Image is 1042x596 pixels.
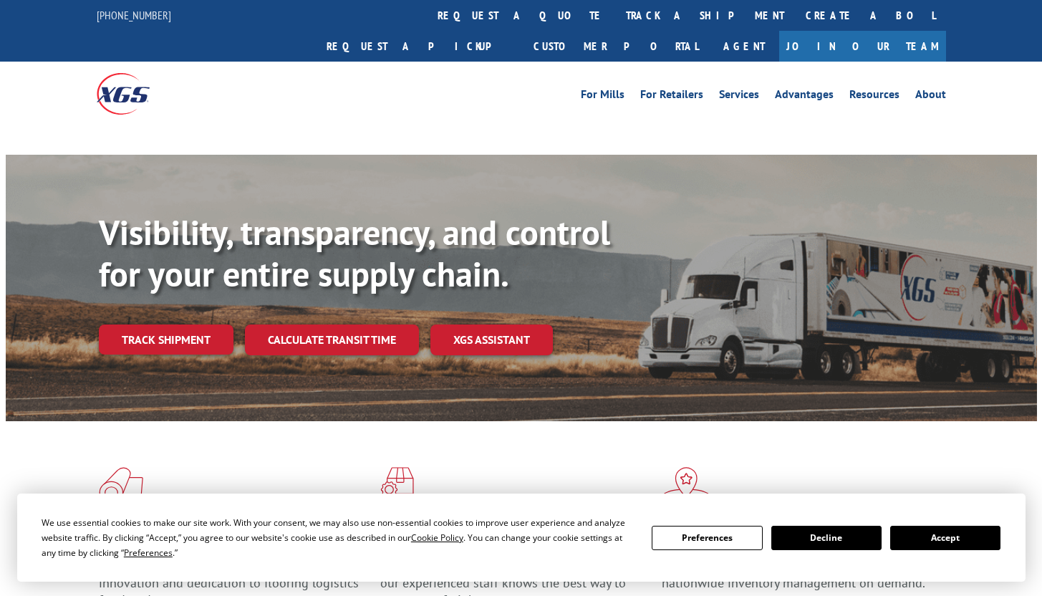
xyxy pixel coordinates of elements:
a: Calculate transit time [245,325,419,355]
a: Resources [849,89,899,105]
a: XGS ASSISTANT [430,325,553,355]
button: Accept [890,526,1000,550]
span: Preferences [124,547,173,559]
button: Decline [771,526,882,550]
a: Customer Portal [523,31,709,62]
a: [PHONE_NUMBER] [97,8,171,22]
a: About [915,89,946,105]
img: xgs-icon-flagship-distribution-model-red [662,467,711,504]
a: Track shipment [99,325,233,355]
img: xgs-icon-total-supply-chain-intelligence-red [99,467,143,504]
a: Advantages [775,89,834,105]
a: For Mills [581,89,624,105]
a: Agent [709,31,779,62]
a: Join Our Team [779,31,946,62]
div: We use essential cookies to make our site work. With your consent, we may also use non-essential ... [42,515,635,560]
img: xgs-icon-focused-on-flooring-red [380,467,414,504]
a: Request a pickup [316,31,523,62]
b: Visibility, transparency, and control for your entire supply chain. [99,210,610,296]
span: Cookie Policy [411,532,463,544]
button: Preferences [652,526,762,550]
div: Cookie Consent Prompt [17,494,1026,582]
a: For Retailers [640,89,703,105]
a: Services [719,89,759,105]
